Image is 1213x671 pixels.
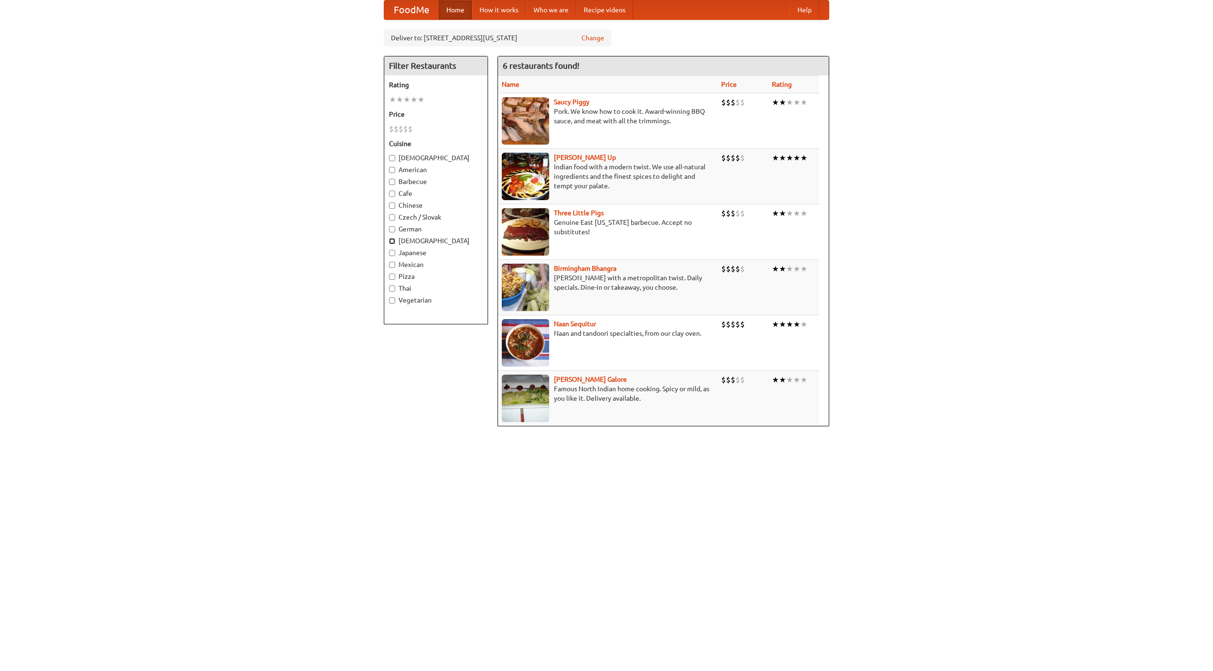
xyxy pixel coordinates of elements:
[389,297,395,303] input: Vegetarian
[800,319,807,330] li: ★
[726,375,731,385] li: $
[793,97,800,108] li: ★
[554,320,596,328] a: Naan Sequitur
[502,319,549,367] img: naansequitur.jpg
[502,153,549,200] img: curryup.jpg
[790,0,819,19] a: Help
[384,29,611,46] div: Deliver to: [STREET_ADDRESS][US_STATE]
[389,177,483,186] label: Barbecue
[721,319,726,330] li: $
[731,264,735,274] li: $
[731,153,735,163] li: $
[786,97,793,108] li: ★
[721,81,737,88] a: Price
[731,375,735,385] li: $
[389,274,395,280] input: Pizza
[389,262,395,268] input: Mexican
[554,98,589,106] a: Saucy Piggy
[403,94,410,105] li: ★
[721,153,726,163] li: $
[398,124,403,134] li: $
[389,236,483,246] label: [DEMOGRAPHIC_DATA]
[800,375,807,385] li: ★
[502,264,549,311] img: bhangra.jpg
[786,264,793,274] li: ★
[389,212,483,222] label: Czech / Slovak
[576,0,633,19] a: Recipe videos
[439,0,472,19] a: Home
[800,264,807,274] li: ★
[772,208,779,219] li: ★
[389,191,395,197] input: Cafe
[793,319,800,330] li: ★
[740,208,745,219] li: $
[726,319,731,330] li: $
[772,264,779,274] li: ★
[726,97,731,108] li: $
[735,375,740,385] li: $
[389,224,483,234] label: German
[740,97,745,108] li: $
[554,209,604,217] a: Three Little Pigs
[389,238,395,244] input: [DEMOGRAPHIC_DATA]
[800,97,807,108] li: ★
[396,94,403,105] li: ★
[735,153,740,163] li: $
[502,384,714,403] p: Famous North Indian home cooking. Spicy or mild, as you like it. Delivery available.
[389,80,483,90] h5: Rating
[389,214,395,221] input: Czech / Slovak
[502,329,714,338] p: Naan and tandoori specialties, from our clay oven.
[502,107,714,126] p: Pork. We know how to cook it. Award-winning BBQ sauce, and meat with all the trimmings.
[408,124,413,134] li: $
[389,94,396,105] li: ★
[384,0,439,19] a: FoodMe
[735,264,740,274] li: $
[502,97,549,145] img: saucy.jpg
[793,375,800,385] li: ★
[554,154,616,161] b: [PERSON_NAME] Up
[793,153,800,163] li: ★
[721,375,726,385] li: $
[389,285,395,292] input: Thai
[731,319,735,330] li: $
[731,208,735,219] li: $
[740,264,745,274] li: $
[721,97,726,108] li: $
[735,97,740,108] li: $
[786,375,793,385] li: ★
[389,139,483,148] h5: Cuisine
[793,208,800,219] li: ★
[389,202,395,209] input: Chinese
[389,110,483,119] h5: Price
[772,319,779,330] li: ★
[721,208,726,219] li: $
[503,61,579,70] ng-pluralize: 6 restaurants found!
[779,264,786,274] li: ★
[772,97,779,108] li: ★
[389,250,395,256] input: Japanese
[786,153,793,163] li: ★
[502,375,549,422] img: currygalore.jpg
[779,319,786,330] li: ★
[389,155,395,161] input: [DEMOGRAPHIC_DATA]
[389,179,395,185] input: Barbecue
[389,201,483,210] label: Chinese
[389,153,483,163] label: [DEMOGRAPHIC_DATA]
[740,375,745,385] li: $
[800,153,807,163] li: ★
[554,265,616,272] a: Birmingham Bhangra
[779,375,786,385] li: ★
[793,264,800,274] li: ★
[389,124,394,134] li: $
[472,0,526,19] a: How it works
[581,33,604,43] a: Change
[554,376,627,383] a: [PERSON_NAME] Galore
[417,94,425,105] li: ★
[389,189,483,198] label: Cafe
[389,226,395,232] input: German
[389,248,483,257] label: Japanese
[740,319,745,330] li: $
[740,153,745,163] li: $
